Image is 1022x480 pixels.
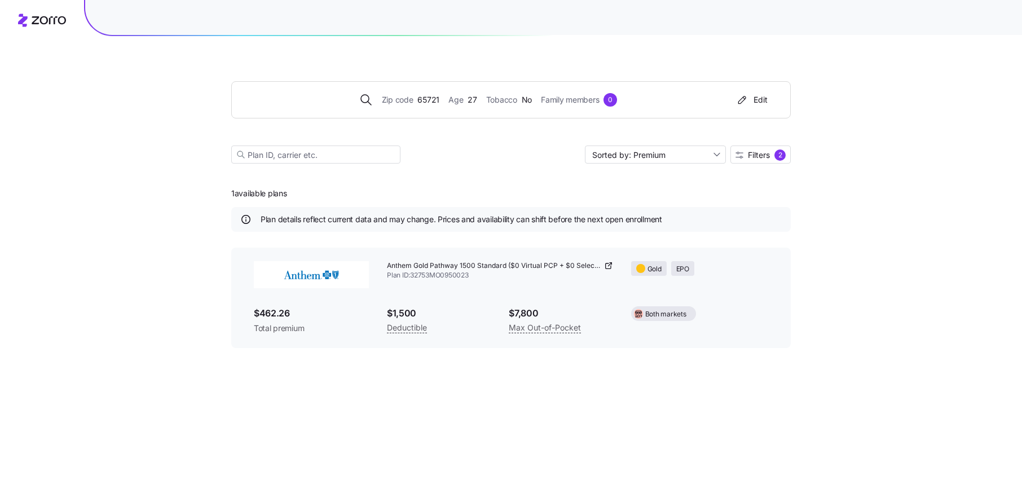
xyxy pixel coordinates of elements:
[382,94,413,106] span: Zip code
[254,261,369,288] img: Anthem
[486,94,517,106] span: Tobacco
[231,188,287,199] span: 1 available plans
[231,146,400,164] input: Plan ID, carrier etc.
[387,306,491,320] span: $1,500
[748,151,770,159] span: Filters
[509,306,613,320] span: $7,800
[585,146,726,164] input: Sort by
[603,93,617,107] div: 0
[676,264,689,275] span: EPO
[645,309,686,320] span: Both markets
[731,91,772,109] button: Edit
[522,94,532,106] span: No
[254,323,369,334] span: Total premium
[417,94,439,106] span: 65721
[468,94,477,106] span: 27
[730,146,791,164] button: Filters2
[541,94,599,106] span: Family members
[387,261,602,271] span: Anthem Gold Pathway 1500 Standard ($0 Virtual PCP + $0 Select Drugs + Incentives)
[735,94,768,105] div: Edit
[261,214,662,225] span: Plan details reflect current data and may change. Prices and availability can shift before the ne...
[448,94,463,106] span: Age
[254,306,369,320] span: $462.26
[647,264,662,275] span: Gold
[774,149,786,161] div: 2
[387,321,427,334] span: Deductible
[509,321,581,334] span: Max Out-of-Pocket
[387,271,613,280] span: Plan ID: 32753MO0950023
